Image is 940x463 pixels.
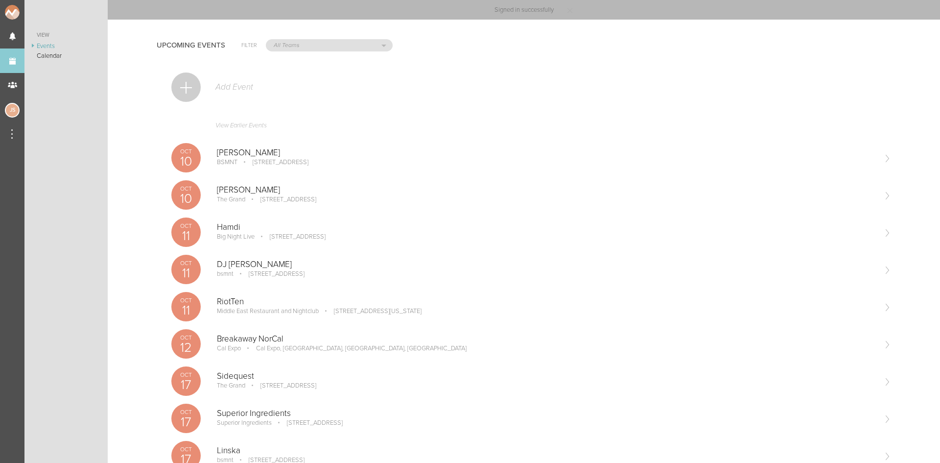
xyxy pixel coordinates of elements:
[171,192,201,205] p: 10
[217,233,255,241] p: Big Night Live
[217,297,875,307] p: RiotTen
[171,415,201,429] p: 17
[171,155,201,168] p: 10
[171,186,201,192] p: Oct
[247,195,316,203] p: [STREET_ADDRESS]
[217,334,875,344] p: Breakaway NorCal
[171,148,201,154] p: Oct
[217,222,875,232] p: Hamdi
[171,409,201,415] p: Oct
[24,51,108,61] a: Calendar
[217,419,272,427] p: Superior Ingredients
[217,195,245,203] p: The Grand
[171,229,201,243] p: 11
[247,382,316,390] p: [STREET_ADDRESS]
[171,378,201,391] p: 17
[171,341,201,354] p: 12
[239,158,308,166] p: [STREET_ADDRESS]
[157,41,225,49] h4: Upcoming Events
[217,260,875,269] p: DJ [PERSON_NAME]
[241,41,257,49] h6: Filter
[171,117,891,139] a: View Earlier Events
[320,307,422,315] p: [STREET_ADDRESS][US_STATE]
[256,233,326,241] p: [STREET_ADDRESS]
[494,7,554,13] p: Signed in successfully
[171,335,201,341] p: Oct
[217,148,875,158] p: [PERSON_NAME]
[217,382,245,390] p: The Grand
[217,371,875,381] p: Sidequest
[24,29,108,41] a: View
[217,344,241,352] p: Cal Expo
[217,158,237,166] p: BSMNT
[217,446,875,456] p: Linska
[273,419,343,427] p: [STREET_ADDRESS]
[235,270,305,278] p: [STREET_ADDRESS]
[217,307,319,315] p: Middle East Restaurant and Nightclub
[214,82,253,92] p: Add Event
[5,103,20,118] div: Jessica Smith
[171,297,201,303] p: Oct
[171,304,201,317] p: 11
[217,409,875,418] p: Superior Ingredients
[217,270,234,278] p: bsmnt
[171,260,201,266] p: Oct
[242,344,467,352] p: Cal Expo, [GEOGRAPHIC_DATA], [GEOGRAPHIC_DATA], [GEOGRAPHIC_DATA]
[171,446,201,452] p: Oct
[171,267,201,280] p: 11
[217,185,875,195] p: [PERSON_NAME]
[171,372,201,378] p: Oct
[5,5,60,20] img: NOMAD
[171,223,201,229] p: Oct
[24,41,108,51] a: Events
